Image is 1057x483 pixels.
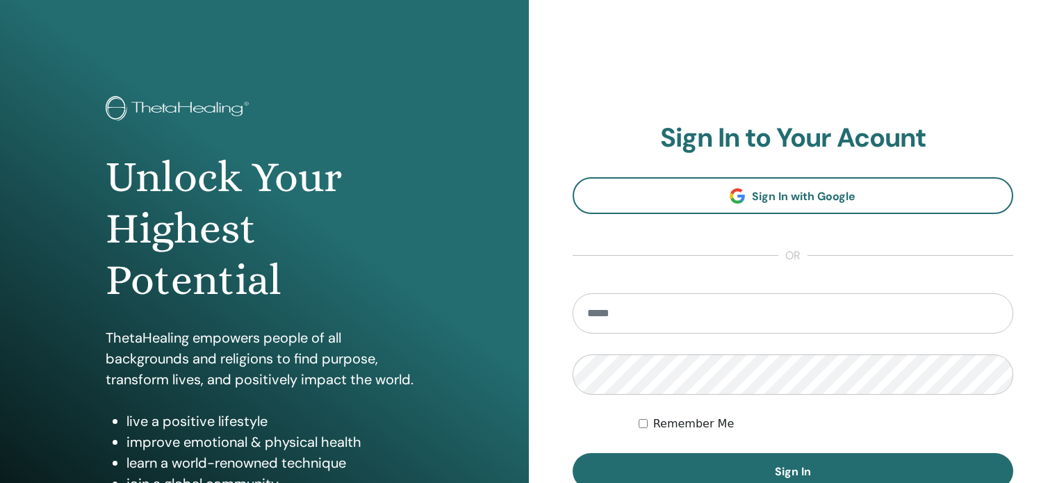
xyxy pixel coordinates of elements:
[126,411,423,432] li: live a positive lifestyle
[126,452,423,473] li: learn a world-renowned technique
[775,464,811,479] span: Sign In
[573,122,1014,154] h2: Sign In to Your Acount
[653,416,735,432] label: Remember Me
[778,247,808,264] span: or
[752,189,855,204] span: Sign In with Google
[573,177,1014,214] a: Sign In with Google
[126,432,423,452] li: improve emotional & physical health
[106,327,423,390] p: ThetaHealing empowers people of all backgrounds and religions to find purpose, transform lives, a...
[106,152,423,306] h1: Unlock Your Highest Potential
[639,416,1013,432] div: Keep me authenticated indefinitely or until I manually logout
